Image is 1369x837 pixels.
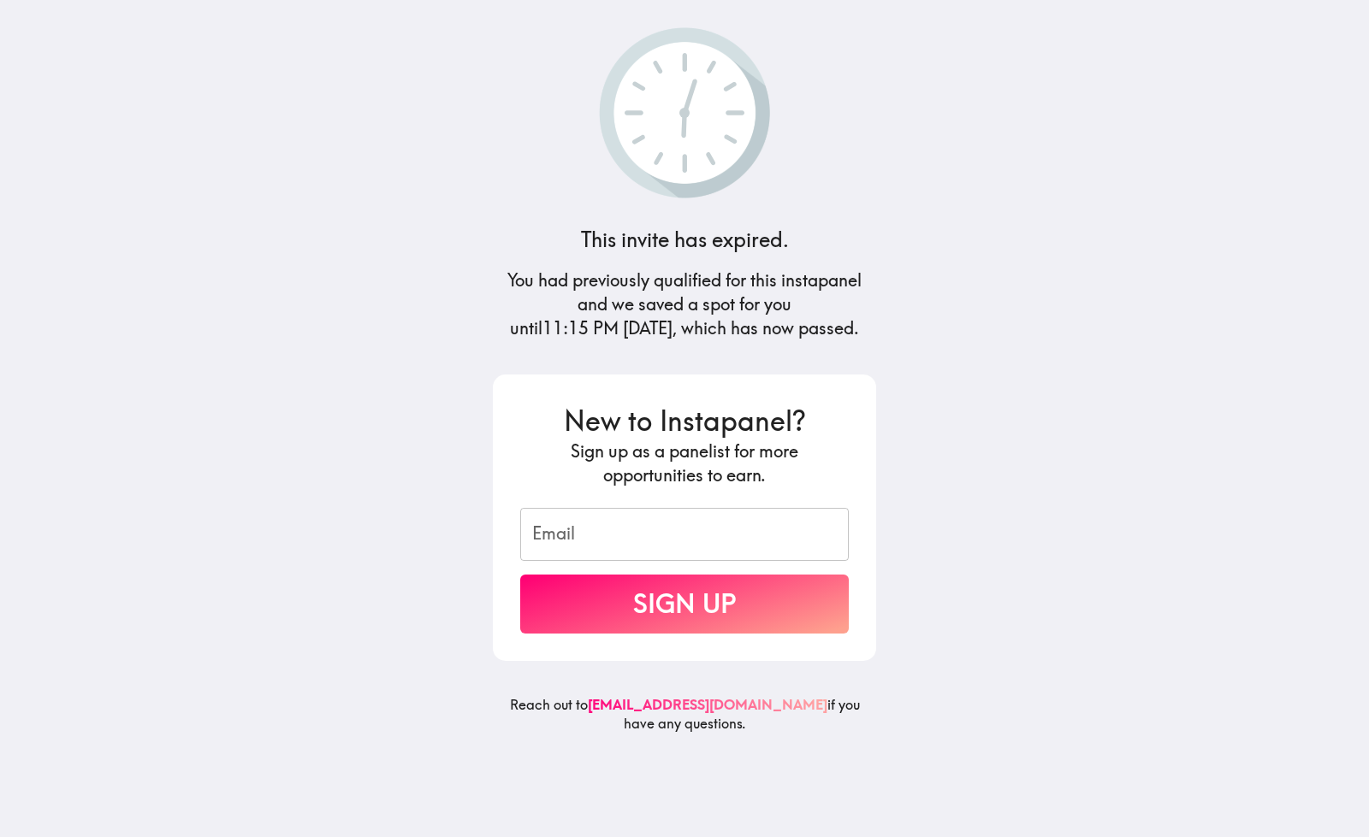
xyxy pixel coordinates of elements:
[493,268,876,340] h5: You had previously qualified for this instapanel and we saved a spot for you until , which has no...
[520,575,849,634] button: Sign Up
[542,317,673,339] span: 11:15 PM [DATE]
[599,27,770,198] img: Clock slightly past the hour.
[588,696,827,713] a: [EMAIL_ADDRESS][DOMAIN_NAME]
[581,226,789,255] h4: This invite has expired.
[520,402,849,440] h3: New to Instapanel?
[493,695,876,747] h6: Reach out to if you have any questions.
[520,439,849,487] h5: Sign up as a panelist for more opportunities to earn.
